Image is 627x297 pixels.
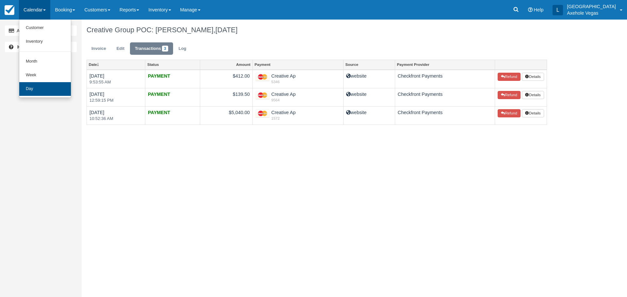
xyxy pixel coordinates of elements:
strong: PAYMENT [148,110,170,115]
a: Edit [112,42,129,55]
td: [DATE] [87,88,145,106]
td: Creative Ap [252,70,343,88]
em: 9564 [255,97,341,103]
a: Inventory [19,35,71,49]
em: 9:53:55 AM [89,79,142,85]
td: $139.50 [200,88,252,106]
td: Creative Ap [252,88,343,106]
img: mastercard.png [255,91,270,100]
a: Amount [200,60,252,69]
td: website [343,106,395,125]
ul: Calendar [19,20,71,98]
a: Date [87,60,145,69]
h1: Creative Group POC: [PERSON_NAME], [87,26,547,34]
button: Details [522,109,544,118]
td: Checkfront Payments [395,70,495,88]
td: website [343,88,395,106]
button: Refund [498,73,521,81]
a: Invoice [87,42,111,55]
em: 1572 [255,116,341,121]
a: Customer [19,21,71,35]
span: Help [534,7,544,12]
a: Day [19,82,71,96]
a: Payment [253,60,343,69]
td: [DATE] [87,70,145,88]
td: $5,040.00 [200,106,252,125]
em: 12:59:15 PM [89,97,142,104]
img: checkfront-main-nav-mini-logo.png [5,5,14,15]
a: Transactions3 [130,42,173,55]
p: [GEOGRAPHIC_DATA] [567,3,616,10]
a: Log [174,42,191,55]
div: L [553,5,563,15]
b: Help [17,44,27,50]
a: Help [5,42,77,52]
button: Refund [498,91,521,99]
em: 10:52:36 AM [89,116,142,122]
em: 5346 [255,79,341,84]
button: Refund [498,109,521,118]
td: Creative Ap [252,106,343,125]
strong: PAYMENT [148,92,170,97]
p: Axehole Vegas [567,10,616,16]
td: $412.00 [200,70,252,88]
td: Checkfront Payments [395,106,495,125]
a: Month [19,55,71,68]
a: Payment Provider [395,60,495,69]
td: [DATE] [87,106,145,125]
a: Week [19,68,71,82]
i: Help [528,7,533,12]
td: website [343,70,395,88]
strong: PAYMENT [148,73,170,79]
a: Status [145,60,200,69]
img: mastercard.png [255,109,270,118]
a: Source [344,60,395,69]
span: [DATE] [216,26,238,34]
button: Details [522,91,544,99]
td: Checkfront Payments [395,88,495,106]
a: Add Payment [5,25,77,36]
span: 3 [162,46,168,52]
img: mastercard.png [255,73,270,82]
button: Details [522,73,544,81]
